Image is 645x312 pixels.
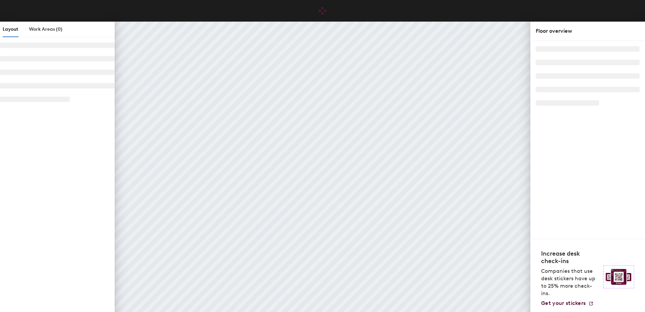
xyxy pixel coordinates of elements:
span: Work Areas (0) [29,26,62,32]
img: Sticker logo [603,265,634,288]
h4: Increase desk check-ins [541,250,599,265]
div: Floor overview [536,27,640,35]
span: Layout [3,26,18,32]
span: Get your stickers [541,300,586,306]
a: Get your stickers [541,300,594,307]
p: Companies that use desk stickers have up to 25% more check-ins. [541,267,599,297]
